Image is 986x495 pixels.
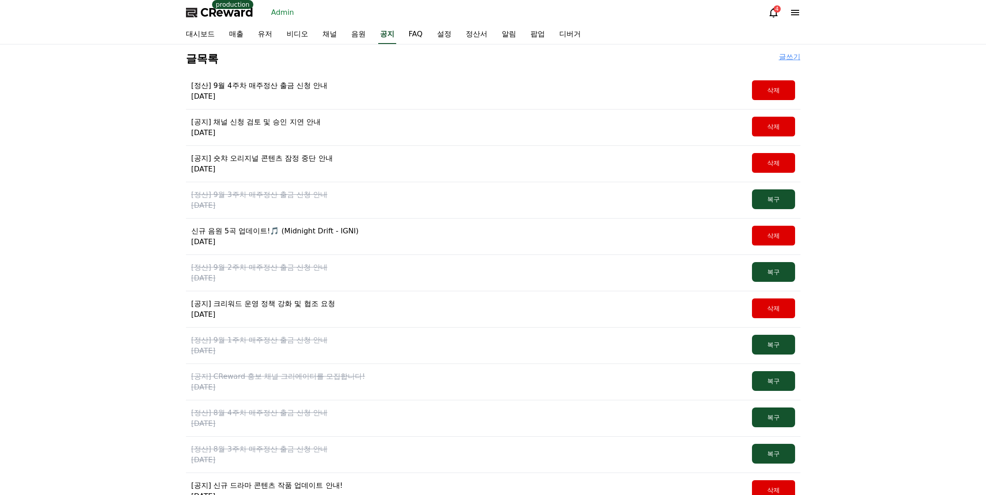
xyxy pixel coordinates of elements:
[378,25,396,44] a: 공지
[191,273,327,284] p: [DATE]
[191,335,327,346] p: [정산] 9월 1주차 매주정산 출금 신청 안내
[768,7,779,18] a: 4
[754,122,793,131] div: 삭제
[186,52,218,66] h2: 글목록
[754,158,793,167] div: 삭제
[752,153,795,173] button: 삭제
[191,189,327,211] a: [정산] 9월 3주차 매주정산 출금 신청 안내 [DATE]
[191,80,327,91] p: [정산] 9월 4주차 매주정산 출금 신청 안내
[191,117,321,127] p: [공지] 채널 신청 검토 및 승인 지연 안내
[191,262,327,284] a: [정산] 9월 2주차 매주정산 출금 신청 안내 [DATE]
[191,262,327,273] p: [정산] 9월 2주차 매주정산 출금 신청 안내
[754,340,793,349] div: 복구
[754,377,793,385] div: 복구
[191,407,327,418] p: [정산] 8월 4주차 매주정산 출금 신청 안내
[752,262,795,282] button: 복구
[459,25,495,44] a: 정산서
[752,298,795,318] button: 삭제
[59,285,116,307] a: Messages
[191,127,321,138] p: [DATE]
[754,413,793,422] div: 복구
[191,80,327,102] a: [정산] 9월 4주차 매주정산 출금 신청 안내 [DATE]
[191,164,333,175] p: [DATE]
[191,226,359,237] p: 신규 음원 5곡 업데이트!🎵 (Midnight Drift - IGNI)
[523,25,552,44] a: 팝업
[191,346,327,356] p: [DATE]
[752,335,795,355] button: 복구
[191,237,359,247] p: [DATE]
[752,189,795,209] button: 복구
[3,285,59,307] a: Home
[191,153,333,175] a: [공지] 숏챠 오리지널 콘텐츠 잠정 중단 안내 [DATE]
[754,231,793,240] div: 삭제
[191,298,335,320] a: [공지] 크리워드 운영 정책 강화 및 협조 요청 [DATE]
[752,407,795,427] button: 복구
[200,5,253,20] span: CReward
[222,25,251,44] a: 매출
[191,189,327,200] p: [정산] 9월 3주차 매주정산 출금 신청 안내
[191,335,327,356] a: [정산] 9월 1주차 매주정산 출금 신청 안내 [DATE]
[133,298,155,305] span: Settings
[191,444,327,455] p: [정산] 8월 3주차 매주정산 출금 신청 안내
[23,298,39,305] span: Home
[191,298,335,309] p: [공지] 크리워드 운영 정책 강화 및 협조 요청
[752,444,795,464] button: 복구
[268,5,298,20] a: Admin
[191,371,365,382] p: [공지] CReward 홍보 채널 크리에이터를 모집합니다!
[752,80,795,100] button: 삭제
[191,309,335,320] p: [DATE]
[754,304,793,313] div: 삭제
[430,25,459,44] a: 설정
[116,285,172,307] a: Settings
[191,226,359,247] a: 신규 음원 5곡 업데이트!🎵 (Midnight Drift - IGNI) [DATE]
[495,25,523,44] a: 알림
[191,371,365,393] a: [공지] CReward 홍보 채널 크리에이터를 모집합니다! [DATE]
[191,117,321,138] a: [공지] 채널 신청 검토 및 승인 지연 안내 [DATE]
[552,25,588,44] a: 디버거
[251,25,279,44] a: 유저
[279,25,315,44] a: 비디오
[186,5,253,20] a: CReward
[191,418,327,429] p: [DATE]
[191,91,327,102] p: [DATE]
[191,480,343,491] p: [공지] 신규 드라마 콘텐츠 작품 업데이트 안내!
[402,25,430,44] a: FAQ
[779,52,800,66] a: 글쓰기
[191,200,327,211] p: [DATE]
[754,486,793,495] div: 삭제
[315,25,344,44] a: 채널
[754,267,793,276] div: 복구
[191,382,365,393] p: [DATE]
[754,449,793,458] div: 복구
[774,5,781,13] div: 4
[752,117,795,136] button: 삭제
[752,226,795,245] button: 삭제
[752,371,795,391] button: 복구
[191,444,327,465] a: [정산] 8월 3주차 매주정산 출금 신청 안내 [DATE]
[191,407,327,429] a: [정산] 8월 4주차 매주정산 출금 신청 안내 [DATE]
[754,195,793,204] div: 복구
[191,455,327,465] p: [DATE]
[754,86,793,95] div: 삭제
[179,25,222,44] a: 대시보드
[75,298,101,306] span: Messages
[344,25,373,44] a: 음원
[191,153,333,164] p: [공지] 숏챠 오리지널 콘텐츠 잠정 중단 안내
